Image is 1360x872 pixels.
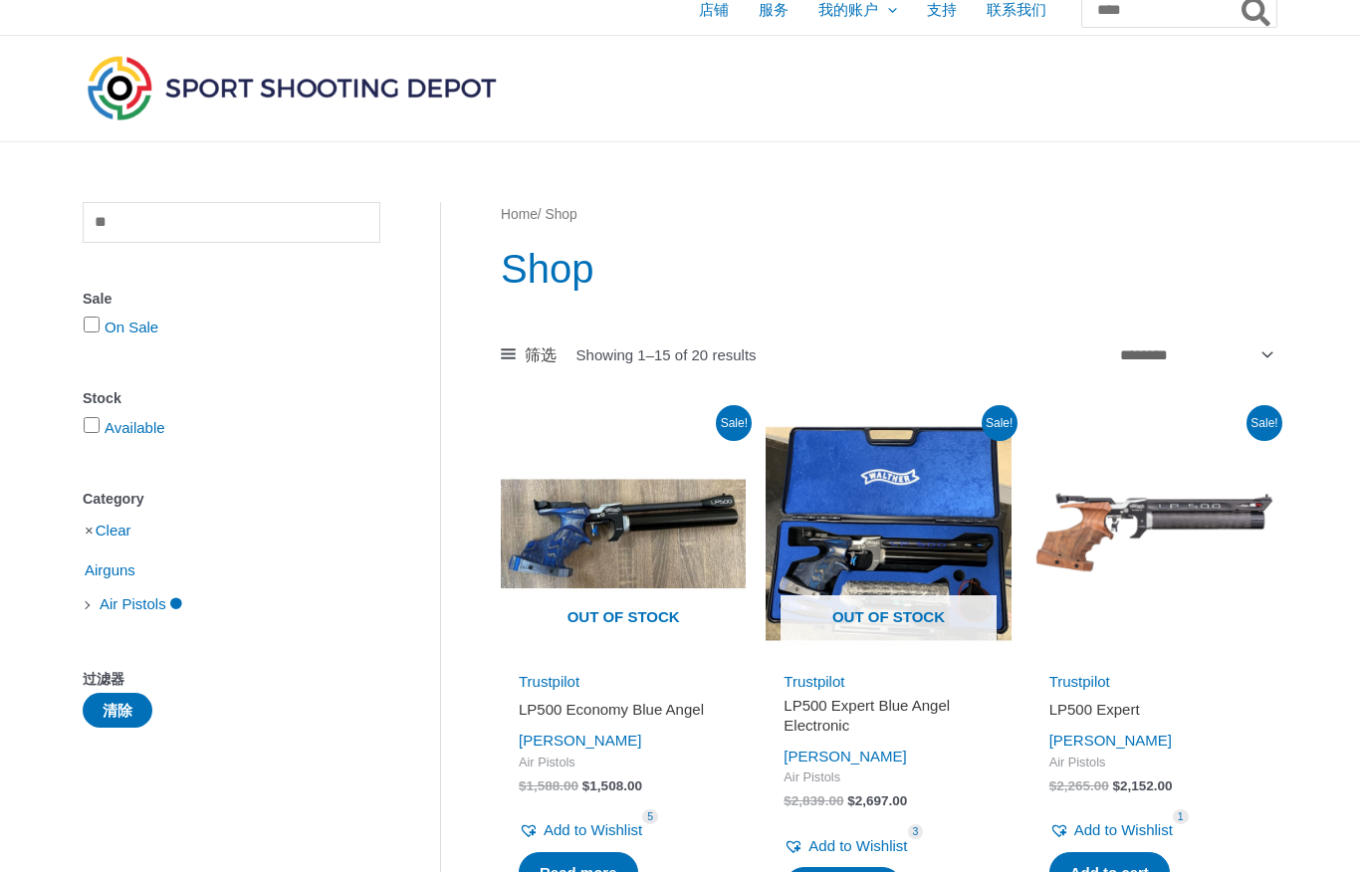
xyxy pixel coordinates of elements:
nav: Breadcrumb [501,202,1276,228]
span: $ [582,778,590,793]
a: Out of stock [766,411,1011,656]
span: Air Pistols [784,769,993,786]
a: Add to Wishlist [519,816,642,844]
font: 支持 [927,1,957,18]
bdi: 2,152.00 [1113,778,1173,793]
span: 5 [642,809,658,824]
input: On Sale [84,317,100,332]
a: Clear [96,522,131,539]
font: 联系我们 [987,1,1046,18]
span: Sale! [1247,405,1282,441]
span: $ [847,793,855,808]
h2: LP500 Expert [1049,700,1258,720]
a: Air Pistols [98,594,184,611]
a: LP500 Economy Blue Angel [519,700,728,727]
input: Available [84,417,100,433]
a: LP500 Expert Blue Angel Electronic [784,696,993,743]
font: 店铺 [699,1,729,18]
a: Out of stock [501,411,746,656]
font: 筛选 [525,345,557,363]
span: Air Pistols [1049,755,1258,771]
a: [PERSON_NAME] [784,748,906,764]
span: Sale! [982,405,1018,441]
select: 车间订单 [1112,336,1276,373]
a: Trustpilot [784,673,844,690]
font: 清除 [103,702,132,719]
font: 过滤器 [83,671,124,687]
span: Out of stock [516,595,731,641]
a: [PERSON_NAME] [1049,732,1172,749]
span: Add to Wishlist [808,837,907,854]
bdi: 1,588.00 [519,778,578,793]
a: Available [105,419,165,436]
div: Sale [83,285,380,314]
img: LP500 Expert [1031,411,1276,656]
div: Category [83,485,380,514]
img: 运动射击站 [83,51,501,124]
a: LP500 Expert [1049,700,1258,727]
span: Sale! [716,405,752,441]
div: Stock [83,384,380,413]
span: Air Pistols [519,755,728,771]
a: [PERSON_NAME] [519,732,641,749]
font: 我的账户 [818,1,878,18]
a: Add to Wishlist [784,832,907,860]
span: Airguns [83,553,137,587]
h1: Shop [501,241,1276,297]
span: $ [1049,778,1057,793]
span: Add to Wishlist [1074,821,1173,838]
span: Out of stock [781,595,996,641]
a: 筛选 [501,340,557,370]
button: 清除 [83,693,152,728]
a: Trustpilot [1049,673,1110,690]
h2: LP500 Economy Blue Angel [519,700,728,720]
span: Air Pistols [98,587,168,621]
p: Showing 1–15 of 20 results [576,347,757,362]
span: $ [784,793,792,808]
a: Trustpilot [519,673,579,690]
img: LP500 Expert Blue Angel Electronic [766,411,1011,656]
span: $ [1113,778,1121,793]
a: Add to Wishlist [1049,816,1173,844]
bdi: 2,265.00 [1049,778,1109,793]
h2: LP500 Expert Blue Angel Electronic [784,696,993,735]
font: 服务 [759,1,789,18]
span: 1 [1173,809,1189,824]
bdi: 2,697.00 [847,793,907,808]
span: Add to Wishlist [544,821,642,838]
a: On Sale [105,319,158,335]
span: $ [519,778,527,793]
span: 3 [908,824,924,839]
a: Home [501,207,538,222]
a: Airguns [83,560,137,577]
bdi: 1,508.00 [582,778,642,793]
bdi: 2,839.00 [784,793,843,808]
img: LP500 Economy Blue Angel [501,411,746,656]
